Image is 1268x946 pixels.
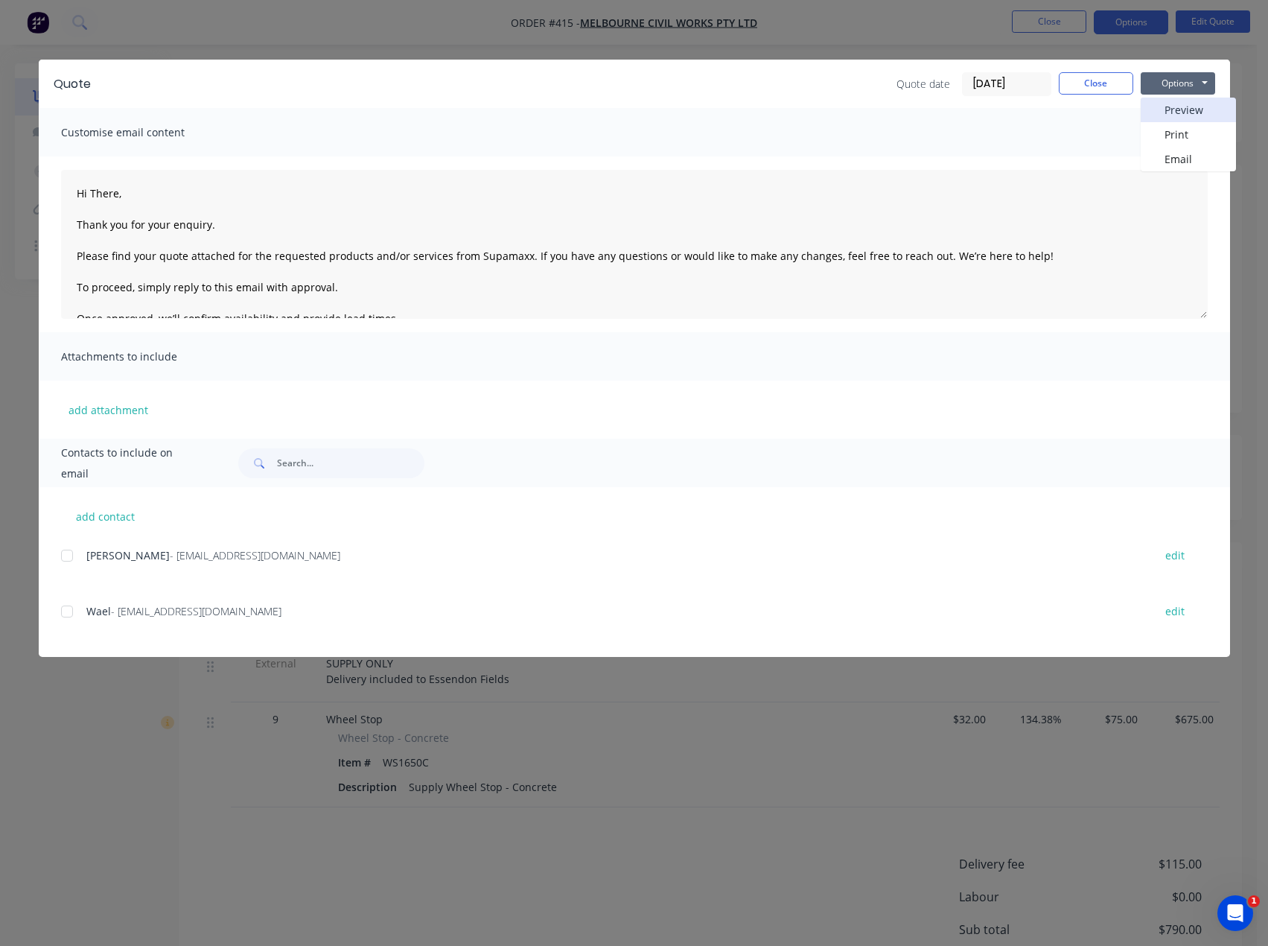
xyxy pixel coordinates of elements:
[86,604,111,618] span: Wael
[1141,72,1215,95] button: Options
[61,122,225,143] span: Customise email content
[1141,147,1236,171] button: Email
[61,399,156,421] button: add attachment
[1156,545,1194,565] button: edit
[1141,98,1236,122] button: Preview
[277,448,424,478] input: Search...
[54,75,91,93] div: Quote
[86,548,170,562] span: [PERSON_NAME]
[1248,895,1260,907] span: 1
[61,505,150,527] button: add contact
[896,76,950,92] span: Quote date
[61,170,1208,319] textarea: Hi There, Thank you for your enquiry. Please find your quote attached for the requested products ...
[1156,601,1194,621] button: edit
[61,442,202,484] span: Contacts to include on email
[61,346,225,367] span: Attachments to include
[1141,122,1236,147] button: Print
[170,548,340,562] span: - [EMAIL_ADDRESS][DOMAIN_NAME]
[1059,72,1133,95] button: Close
[111,604,281,618] span: - [EMAIL_ADDRESS][DOMAIN_NAME]
[1217,895,1253,931] iframe: Intercom live chat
